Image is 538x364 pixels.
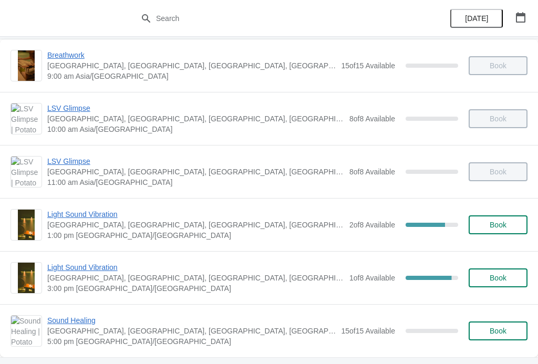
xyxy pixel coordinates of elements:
[47,262,344,273] span: Light Sound Vibration
[47,315,336,326] span: Sound Healing
[47,336,336,347] span: 5:00 pm [GEOGRAPHIC_DATA]/[GEOGRAPHIC_DATA]
[47,220,344,230] span: [GEOGRAPHIC_DATA], [GEOGRAPHIC_DATA], [GEOGRAPHIC_DATA], [GEOGRAPHIC_DATA], [GEOGRAPHIC_DATA]
[11,103,42,134] img: LSV Glimpse | Potato Head Suites & Studios, Jalan Petitenget, Seminyak, Badung Regency, Bali, Ind...
[47,156,344,167] span: LSV Glimpse
[47,113,344,124] span: [GEOGRAPHIC_DATA], [GEOGRAPHIC_DATA], [GEOGRAPHIC_DATA], [GEOGRAPHIC_DATA], [GEOGRAPHIC_DATA]
[18,50,35,81] img: Breathwork | Potato Head Suites & Studios, Jalan Petitenget, Seminyak, Badung Regency, Bali, Indo...
[47,60,336,71] span: [GEOGRAPHIC_DATA], [GEOGRAPHIC_DATA], [GEOGRAPHIC_DATA], [GEOGRAPHIC_DATA], [GEOGRAPHIC_DATA]
[465,14,488,23] span: [DATE]
[47,283,344,294] span: 3:00 pm [GEOGRAPHIC_DATA]/[GEOGRAPHIC_DATA]
[450,9,503,28] button: [DATE]
[349,221,395,229] span: 2 of 8 Available
[11,157,42,187] img: LSV Glimpse | Potato Head Suites & Studios, Jalan Petitenget, Seminyak, Badung Regency, Bali, Ind...
[47,209,344,220] span: Light Sound Vibration
[469,321,527,340] button: Book
[341,327,395,335] span: 15 of 15 Available
[490,274,506,282] span: Book
[349,274,395,282] span: 1 of 8 Available
[47,124,344,134] span: 10:00 am Asia/[GEOGRAPHIC_DATA]
[47,177,344,188] span: 11:00 am Asia/[GEOGRAPHIC_DATA]
[490,327,506,335] span: Book
[469,268,527,287] button: Book
[47,273,344,283] span: [GEOGRAPHIC_DATA], [GEOGRAPHIC_DATA], [GEOGRAPHIC_DATA], [GEOGRAPHIC_DATA], [GEOGRAPHIC_DATA]
[156,9,403,28] input: Search
[11,316,42,346] img: Sound Healing | Potato Head Suites & Studios, Jalan Petitenget, Seminyak, Badung Regency, Bali, I...
[47,50,336,60] span: Breathwork
[349,168,395,176] span: 8 of 8 Available
[341,61,395,70] span: 15 of 15 Available
[490,221,506,229] span: Book
[18,263,35,293] img: Light Sound Vibration | Potato Head Suites & Studios, Jalan Petitenget, Seminyak, Badung Regency,...
[47,167,344,177] span: [GEOGRAPHIC_DATA], [GEOGRAPHIC_DATA], [GEOGRAPHIC_DATA], [GEOGRAPHIC_DATA], [GEOGRAPHIC_DATA]
[47,230,344,241] span: 1:00 pm [GEOGRAPHIC_DATA]/[GEOGRAPHIC_DATA]
[47,326,336,336] span: [GEOGRAPHIC_DATA], [GEOGRAPHIC_DATA], [GEOGRAPHIC_DATA], [GEOGRAPHIC_DATA], [GEOGRAPHIC_DATA]
[47,71,336,81] span: 9:00 am Asia/[GEOGRAPHIC_DATA]
[349,115,395,123] span: 8 of 8 Available
[18,210,35,240] img: Light Sound Vibration | Potato Head Suites & Studios, Jalan Petitenget, Seminyak, Badung Regency,...
[469,215,527,234] button: Book
[47,103,344,113] span: LSV Glimpse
